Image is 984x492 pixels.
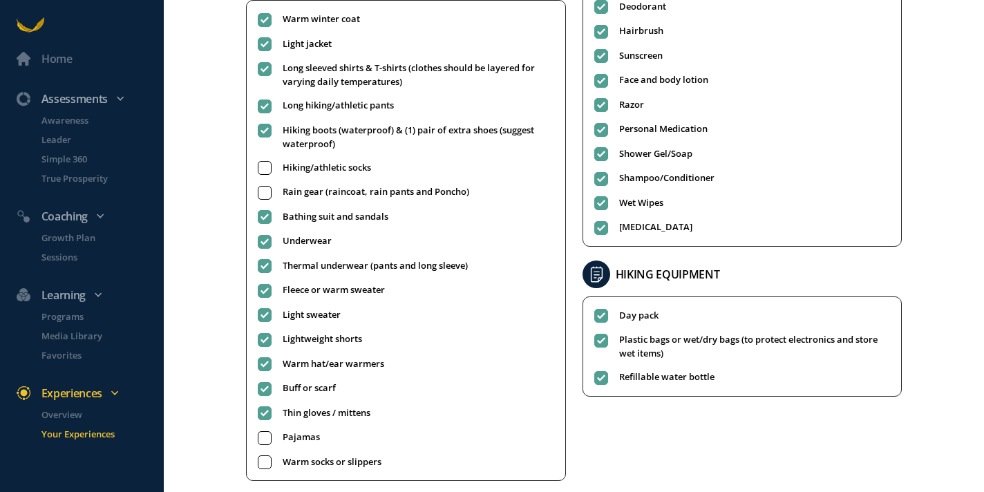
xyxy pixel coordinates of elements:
[283,234,332,249] span: Underwear
[283,381,336,396] span: Buff or scarf
[25,427,164,441] a: Your Experiences
[41,171,161,185] p: True Prosperity
[8,90,169,108] div: Assessments
[283,455,381,470] span: Warm socks or slippers
[41,310,161,323] p: Programs
[41,133,161,146] p: Leader
[41,348,161,362] p: Favorites
[619,171,715,186] span: Shampoo/Conditioner
[619,48,663,64] span: Sunscreen
[41,152,161,166] p: Simple 360
[41,329,161,343] p: Media Library
[25,310,164,323] a: Programs
[619,220,692,235] span: [MEDICAL_DATA]
[41,113,161,127] p: Awareness
[283,184,469,200] span: Rain gear (raincoat, rain pants and Poncho)
[619,332,891,360] span: Plastic bags or wet/dry bags (to protect electronics and store wet items)
[8,207,169,225] div: Coaching
[283,123,554,151] span: Hiking boots (waterproof) & (1) pair of extra shoes (suggest waterproof)
[616,265,720,283] h2: HIKING EQUIPMENT
[25,329,164,343] a: Media Library
[41,231,161,245] p: Growth Plan
[25,113,164,127] a: Awareness
[283,98,394,113] span: Long hiking/athletic pants
[619,146,692,162] span: Shower Gel/Soap
[283,430,320,445] span: Pajamas
[619,23,663,39] span: Hairbrush
[8,384,169,402] div: Experiences
[41,427,161,441] p: Your Experiences
[619,196,663,211] span: Wet Wipes
[41,250,161,264] p: Sessions
[619,370,715,385] span: Refillable water bottle
[41,408,161,422] p: Overview
[25,133,164,146] a: Leader
[283,406,370,421] span: Thin gloves / mittens
[283,209,388,225] span: Bathing suit and sandals
[283,61,554,88] span: Long sleeved shirts & T-shirts (clothes should be layered for varying daily temperatures)
[283,332,362,347] span: Lightweight shorts
[25,250,164,264] a: Sessions
[619,97,644,113] span: Razor
[283,258,468,274] span: Thermal underwear (pants and long sleeve)
[619,122,708,137] span: Personal Medication
[25,231,164,245] a: Growth Plan
[8,286,169,304] div: Learning
[283,37,332,52] span: Light jacket
[283,357,384,372] span: Warm hat/ear warmers
[283,283,385,298] span: Fleece or warm sweater
[25,348,164,362] a: Favorites
[25,408,164,422] a: Overview
[283,160,371,176] span: Hiking/athletic socks
[619,73,708,88] span: Face and body lotion
[25,171,164,185] a: True Prosperity
[619,308,659,323] span: Day pack
[25,152,164,166] a: Simple 360
[283,307,341,323] span: Light sweater
[283,12,360,27] span: Warm winter coat
[41,50,73,68] div: Home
